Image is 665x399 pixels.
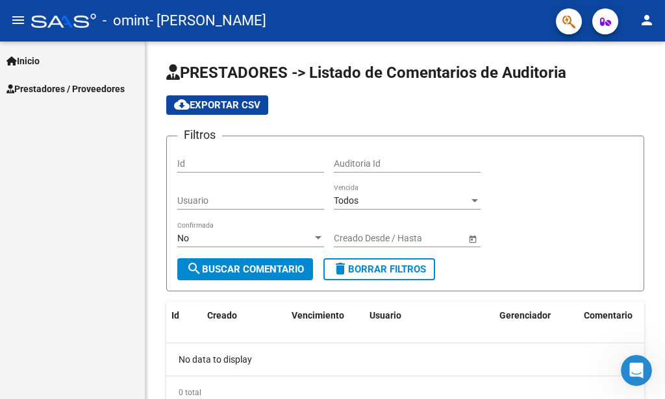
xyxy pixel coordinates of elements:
span: - [PERSON_NAME] [149,6,266,35]
button: Open calendar [466,232,479,245]
span: Vencimiento [292,310,344,320]
span: PRESTADORES -> Listado de Comentarios de Auditoria [166,64,566,82]
span: Usuario [370,310,401,320]
span: No [177,233,189,243]
span: Inicio [6,54,40,68]
mat-icon: delete [332,261,348,276]
span: Todos [334,195,358,206]
input: Fecha fin [392,233,456,244]
mat-icon: search [186,261,202,276]
span: Buscar Comentario [186,263,304,275]
span: Comentario [584,310,633,320]
span: Exportar CSV [174,99,260,111]
span: Creado [207,310,237,320]
datatable-header-cell: Usuario [364,302,494,330]
mat-icon: cloud_download [174,97,190,112]
datatable-header-cell: Vencimiento [286,302,364,330]
div: No data to display [166,343,644,376]
button: Exportar CSV [166,95,268,115]
iframe: Intercom live chat [621,355,652,386]
span: Id [171,310,179,320]
span: Prestadores / Proveedores [6,82,125,96]
h3: Filtros [177,126,222,144]
datatable-header-cell: Gerenciador [494,302,579,330]
span: - omint [103,6,149,35]
input: Fecha inicio [334,233,381,244]
button: Borrar Filtros [323,258,435,280]
button: Buscar Comentario [177,258,313,280]
span: Gerenciador [499,310,551,320]
mat-icon: menu [10,12,26,28]
span: Borrar Filtros [332,263,426,275]
datatable-header-cell: Creado [202,302,286,330]
datatable-header-cell: Id [166,302,202,330]
mat-icon: person [639,12,655,28]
